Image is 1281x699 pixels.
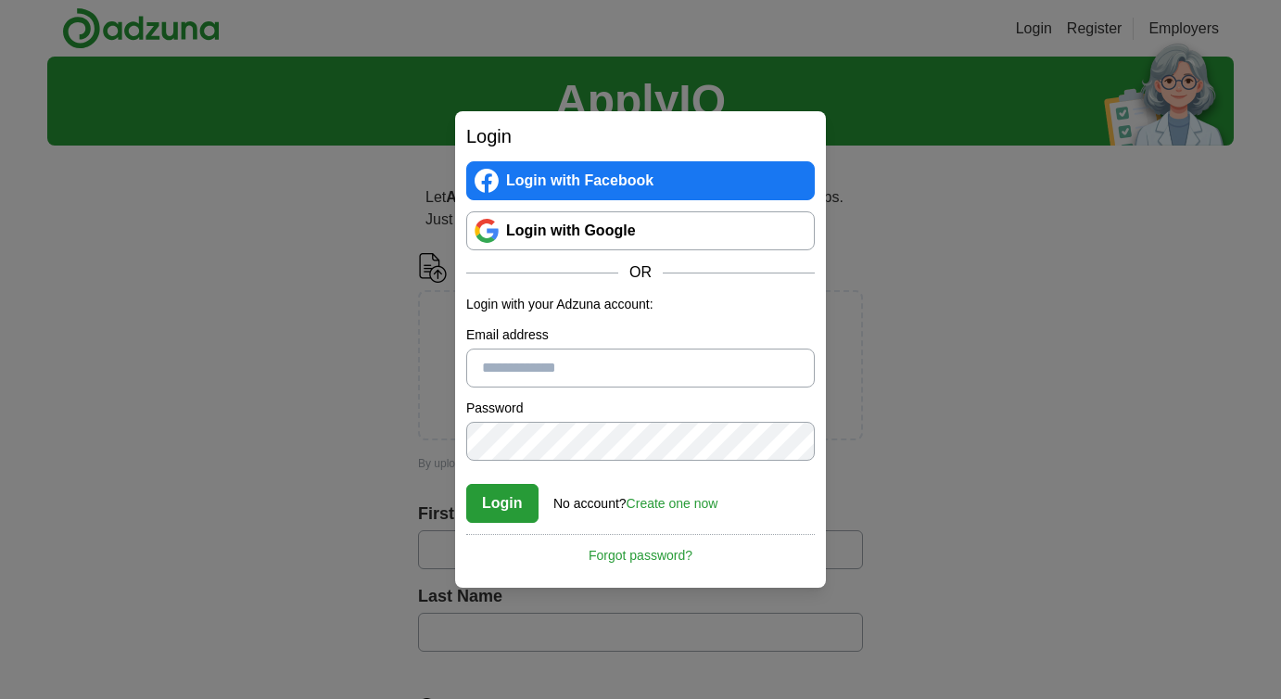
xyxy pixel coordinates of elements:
label: Email address [466,325,815,345]
a: Login with Google [466,211,815,250]
a: Create one now [627,496,718,511]
a: Login with Facebook [466,161,815,200]
button: Login [466,484,539,523]
p: Login with your Adzuna account: [466,295,815,314]
div: No account? [553,483,717,514]
a: Forgot password? [466,534,815,566]
h2: Login [466,122,815,150]
label: Password [466,399,815,418]
span: OR [618,261,663,284]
